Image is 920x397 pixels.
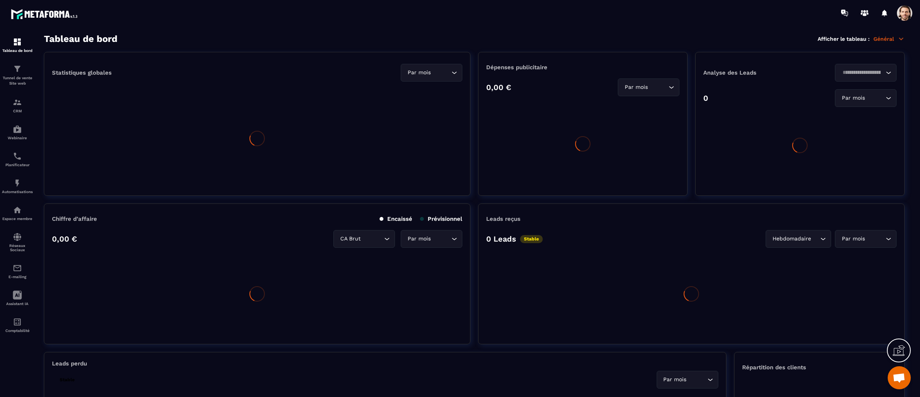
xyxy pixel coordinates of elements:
[2,75,33,86] p: Tunnel de vente Site web
[662,375,688,384] span: Par mois
[2,329,33,333] p: Comptabilité
[486,83,511,92] p: 0,00 €
[840,94,866,102] span: Par mois
[813,235,818,243] input: Search for option
[13,152,22,161] img: scheduler
[486,234,516,244] p: 0 Leads
[11,7,80,21] img: logo
[2,119,33,146] a: automationsautomationsWebinaire
[13,264,22,273] img: email
[2,146,33,173] a: schedulerschedulerPlanificateur
[333,230,395,248] div: Search for option
[13,205,22,215] img: automations
[2,163,33,167] p: Planificateur
[13,64,22,73] img: formation
[13,37,22,47] img: formation
[835,230,897,248] div: Search for option
[742,364,897,371] p: Répartition des clients
[888,366,911,389] div: Open chat
[771,235,813,243] span: Hebdomadaire
[703,93,708,103] p: 0
[13,178,22,188] img: automations
[2,258,33,285] a: emailemailE-mailing
[2,244,33,252] p: Réseaux Sociaux
[432,235,450,243] input: Search for option
[13,232,22,242] img: social-network
[2,275,33,279] p: E-mailing
[688,375,706,384] input: Search for option
[2,109,33,113] p: CRM
[406,235,432,243] span: Par mois
[486,215,520,222] p: Leads reçus
[835,89,897,107] div: Search for option
[866,94,884,102] input: Search for option
[56,376,79,384] p: Stable
[13,317,22,327] img: accountant
[362,235,382,243] input: Search for option
[873,35,905,42] p: Général
[44,33,117,44] h3: Tableau de bord
[2,217,33,221] p: Espace membre
[649,83,667,92] input: Search for option
[406,68,432,77] span: Par mois
[52,360,87,367] p: Leads perdu
[866,235,884,243] input: Search for option
[657,371,718,389] div: Search for option
[840,68,884,77] input: Search for option
[2,285,33,312] a: Assistant IA
[2,302,33,306] p: Assistant IA
[2,58,33,92] a: formationformationTunnel de vente Site web
[623,83,649,92] span: Par mois
[2,92,33,119] a: formationformationCRM
[2,312,33,339] a: accountantaccountantComptabilité
[835,64,897,82] div: Search for option
[401,64,462,82] div: Search for option
[818,36,870,42] p: Afficher le tableau :
[618,78,679,96] div: Search for option
[2,32,33,58] a: formationformationTableau de bord
[52,234,77,244] p: 0,00 €
[766,230,831,248] div: Search for option
[13,125,22,134] img: automations
[401,230,462,248] div: Search for option
[520,235,543,243] p: Stable
[2,136,33,140] p: Webinaire
[13,98,22,107] img: formation
[2,190,33,194] p: Automatisations
[2,48,33,53] p: Tableau de bord
[840,235,866,243] span: Par mois
[432,68,450,77] input: Search for option
[52,69,112,76] p: Statistiques globales
[2,227,33,258] a: social-networksocial-networkRéseaux Sociaux
[2,173,33,200] a: automationsautomationsAutomatisations
[703,69,800,76] p: Analyse des Leads
[380,215,412,222] p: Encaissé
[2,200,33,227] a: automationsautomationsEspace membre
[486,64,679,71] p: Dépenses publicitaire
[420,215,462,222] p: Prévisionnel
[52,215,97,222] p: Chiffre d’affaire
[338,235,362,243] span: CA Brut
